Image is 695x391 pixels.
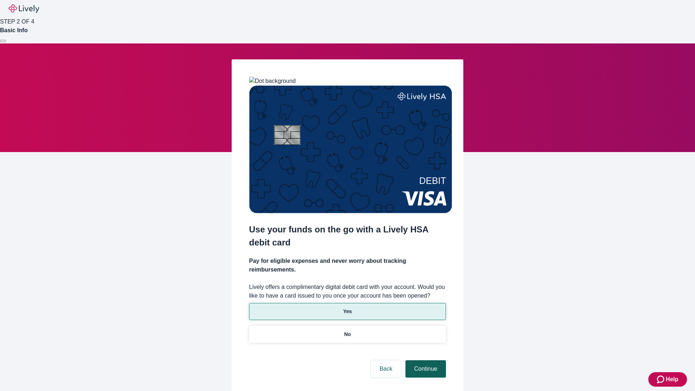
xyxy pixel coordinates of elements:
[666,375,678,384] span: Help
[249,326,446,343] button: No
[657,375,666,384] svg: Zendesk support icon
[344,331,351,338] p: No
[343,308,352,315] p: Yes
[405,360,446,378] button: Continue
[249,77,296,85] img: Dot background
[249,85,452,213] img: Debit card
[648,372,687,387] button: Zendesk support iconHelp
[249,223,446,249] h2: Use your funds on the go with a Lively HSA debit card
[9,4,39,13] img: Lively
[249,303,446,320] button: Yes
[249,283,446,300] label: Lively offers a complimentary digital debit card with your account. Would you like to have a card...
[249,257,446,274] h4: Pay for eligible expenses and never worry about tracking reimbursements.
[371,360,401,378] button: Back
